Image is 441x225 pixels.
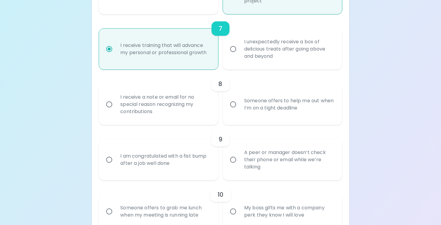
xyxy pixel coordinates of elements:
[217,190,223,199] h6: 10
[239,90,339,119] div: Someone offers to help me out when I’m on a tight deadline
[218,134,222,144] h6: 9
[219,24,222,33] h6: 7
[115,35,215,63] div: I receive training that will advance my personal or professional growth
[239,31,339,67] div: I unexpectedly receive a box of delicious treats after going above and beyond
[115,145,215,174] div: I am congratulated with a fist bump after a job well done
[239,142,339,178] div: A peer or manager doesn’t check their phone or email while we’re talking
[218,79,222,89] h6: 8
[99,125,342,180] div: choice-group-check
[115,86,215,122] div: I receive a note or email for no special reason recognizing my contributions
[99,14,342,69] div: choice-group-check
[99,69,342,125] div: choice-group-check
